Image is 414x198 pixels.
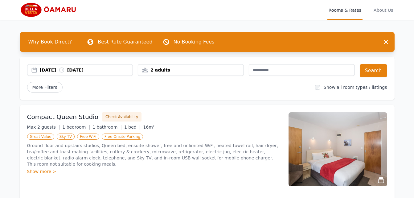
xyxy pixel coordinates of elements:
[27,82,63,93] span: More Filters
[98,38,152,46] p: Best Rate Guaranteed
[27,168,281,175] div: Show more >
[27,113,99,121] h3: Compact Queen Studio
[20,2,79,17] img: Bella Vista Oamaru
[102,112,141,122] button: Check Availability
[40,67,133,73] div: [DATE] [DATE]
[124,125,141,130] span: 1 bed |
[324,85,387,90] label: Show all room types / listings
[57,134,75,140] span: Sky TV
[143,125,154,130] span: 16m²
[27,134,54,140] span: Great Value
[27,142,281,167] p: Ground floor and upstairs studios, Queen bed, ensuite shower, free and unlimited WiFi, heated tow...
[174,38,215,46] p: No Booking Fees
[27,125,60,130] span: Max 2 guests |
[77,134,99,140] span: Free WiFi
[138,67,244,73] div: 2 adults
[92,125,122,130] span: 1 bathroom |
[23,36,77,48] span: Why Book Direct?
[360,64,387,77] button: Search
[102,134,143,140] span: Free Onsite Parking
[62,125,90,130] span: 1 bedroom |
